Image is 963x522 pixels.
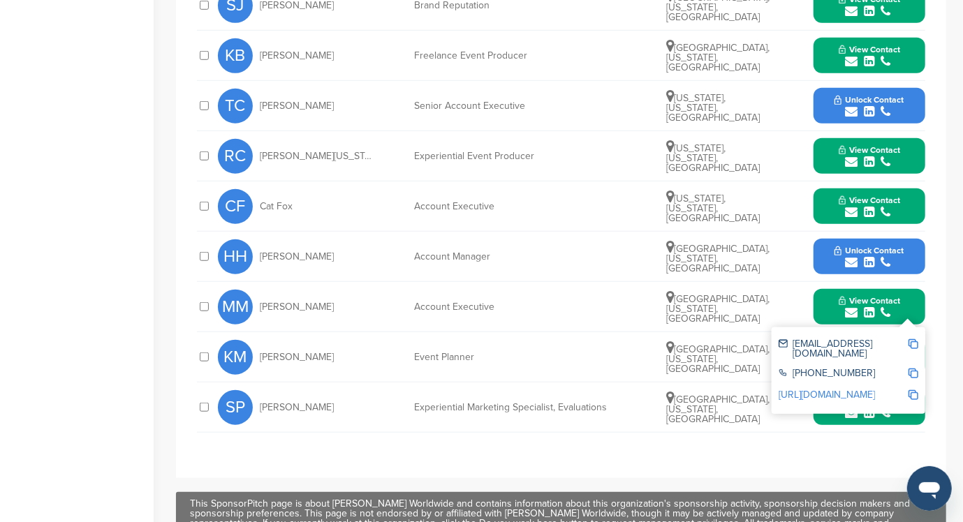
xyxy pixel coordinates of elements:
[218,390,253,425] span: SP
[260,403,334,412] span: [PERSON_NAME]
[909,390,918,400] img: Copy
[666,42,770,73] span: [GEOGRAPHIC_DATA], [US_STATE], [GEOGRAPHIC_DATA]
[779,339,908,359] div: [EMAIL_ADDRESS][DOMAIN_NAME]
[909,339,918,349] img: Copy
[839,45,900,54] span: View Contact
[839,145,900,155] span: View Contact
[218,340,253,375] span: KM
[666,293,770,325] span: [GEOGRAPHIC_DATA], [US_STATE], [GEOGRAPHIC_DATA]
[835,246,904,255] span: Unlock Contact
[818,85,920,127] button: Unlock Contact
[907,466,952,511] iframe: Button to launch messaging window
[666,394,770,425] span: [GEOGRAPHIC_DATA], [US_STATE], [GEOGRAPHIC_DATA]
[218,189,253,224] span: CF
[414,302,624,312] div: Account Executive
[260,51,334,61] span: [PERSON_NAME]
[260,101,334,111] span: [PERSON_NAME]
[218,239,253,274] span: HH
[218,139,253,174] span: RC
[835,95,904,105] span: Unlock Contact
[839,195,900,205] span: View Contact
[414,352,624,362] div: Event Planner
[260,352,334,362] span: [PERSON_NAME]
[260,1,334,10] span: [PERSON_NAME]
[779,389,875,401] a: [URL][DOMAIN_NAME]
[818,236,920,278] button: Unlock Contact
[260,302,334,312] span: [PERSON_NAME]
[414,101,624,111] div: Senior Account Executive
[822,286,917,328] button: View Contact
[822,35,917,77] button: View Contact
[260,202,293,211] span: Cat Fox
[666,243,770,274] span: [GEOGRAPHIC_DATA], [US_STATE], [GEOGRAPHIC_DATA]
[218,38,253,73] span: KB
[414,202,624,211] div: Account Executive
[260,252,334,262] span: [PERSON_NAME]
[822,135,917,177] button: View Contact
[218,290,253,325] span: MM
[414,403,624,412] div: Experiential Marketing Specialist, Evaluations
[414,1,624,10] div: Brand Reputation
[260,151,372,161] span: [PERSON_NAME][US_STATE]
[839,296,900,306] span: View Contact
[666,92,760,124] span: [US_STATE], [US_STATE], [GEOGRAPHIC_DATA]
[218,89,253,124] span: TC
[822,186,917,228] button: View Contact
[414,252,624,262] div: Account Manager
[666,142,760,174] span: [US_STATE], [US_STATE], [GEOGRAPHIC_DATA]
[779,368,908,380] div: [PHONE_NUMBER]
[414,151,624,161] div: Experiential Event Producer
[666,193,760,224] span: [US_STATE], [US_STATE], [GEOGRAPHIC_DATA]
[666,343,770,375] span: [GEOGRAPHIC_DATA], [US_STATE], [GEOGRAPHIC_DATA]
[414,51,624,61] div: Freelance Event Producer
[909,368,918,378] img: Copy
